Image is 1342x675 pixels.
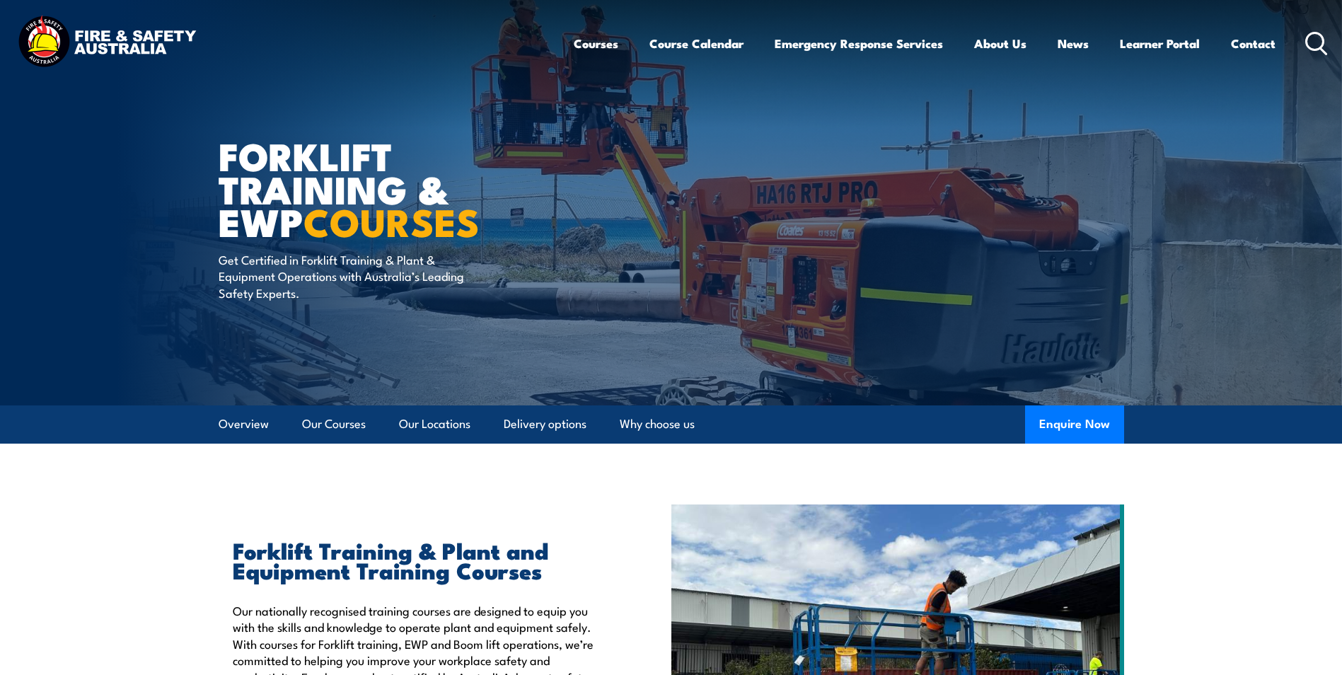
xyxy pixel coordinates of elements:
a: About Us [974,25,1026,62]
a: Courses [574,25,618,62]
a: Delivery options [504,405,586,443]
p: Get Certified in Forklift Training & Plant & Equipment Operations with Australia’s Leading Safety... [219,251,477,301]
a: Course Calendar [649,25,744,62]
a: Overview [219,405,269,443]
a: Emergency Response Services [775,25,943,62]
a: Our Locations [399,405,470,443]
a: Contact [1231,25,1276,62]
a: Our Courses [302,405,366,443]
button: Enquire Now [1025,405,1124,444]
h1: Forklift Training & EWP [219,139,568,238]
a: Learner Portal [1120,25,1200,62]
h2: Forklift Training & Plant and Equipment Training Courses [233,540,606,579]
a: Why choose us [620,405,695,443]
strong: COURSES [303,191,480,250]
a: News [1058,25,1089,62]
